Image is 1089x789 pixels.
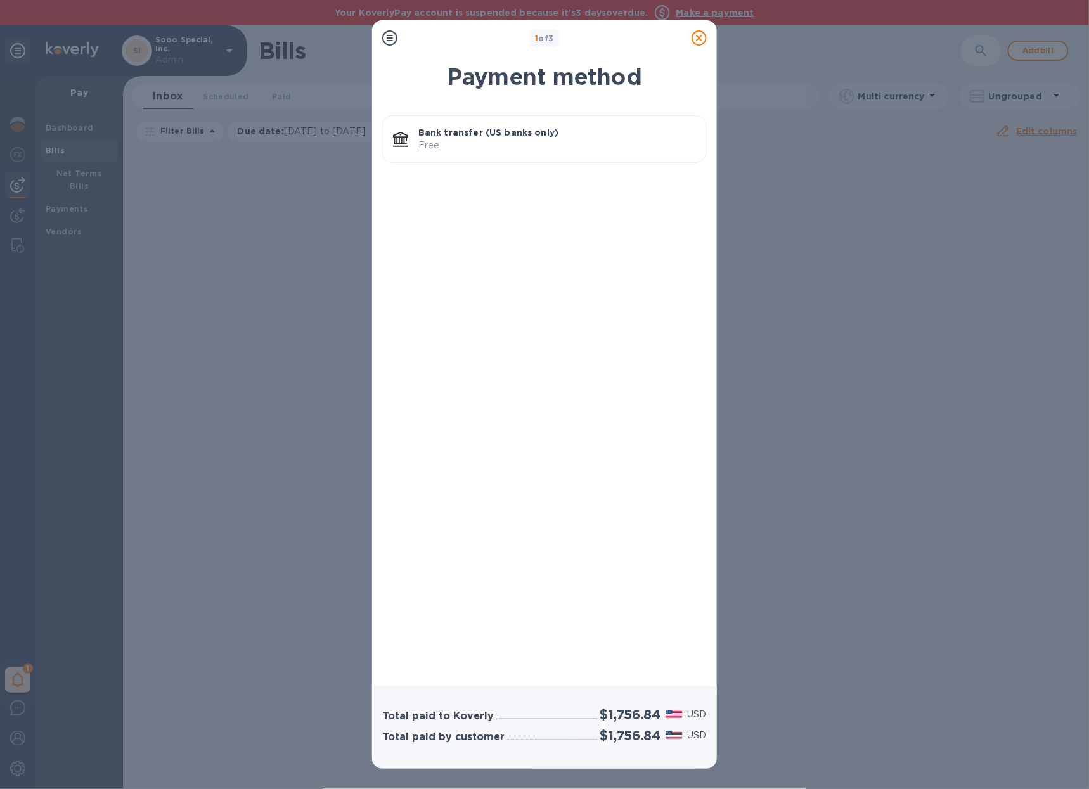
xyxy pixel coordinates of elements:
p: Bank transfer (US banks only) [418,126,696,139]
h2: $1,756.84 [600,707,660,722]
b: of 3 [535,34,554,43]
h3: Total paid by customer [382,731,505,743]
span: 1 [535,34,538,43]
h2: $1,756.84 [600,728,660,743]
p: Free [418,139,696,152]
img: USD [666,710,683,719]
h3: Total paid to Koverly [382,710,494,722]
p: USD [688,708,707,721]
h1: Payment method [382,63,707,90]
p: USD [688,729,707,742]
img: USD [666,731,683,740]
